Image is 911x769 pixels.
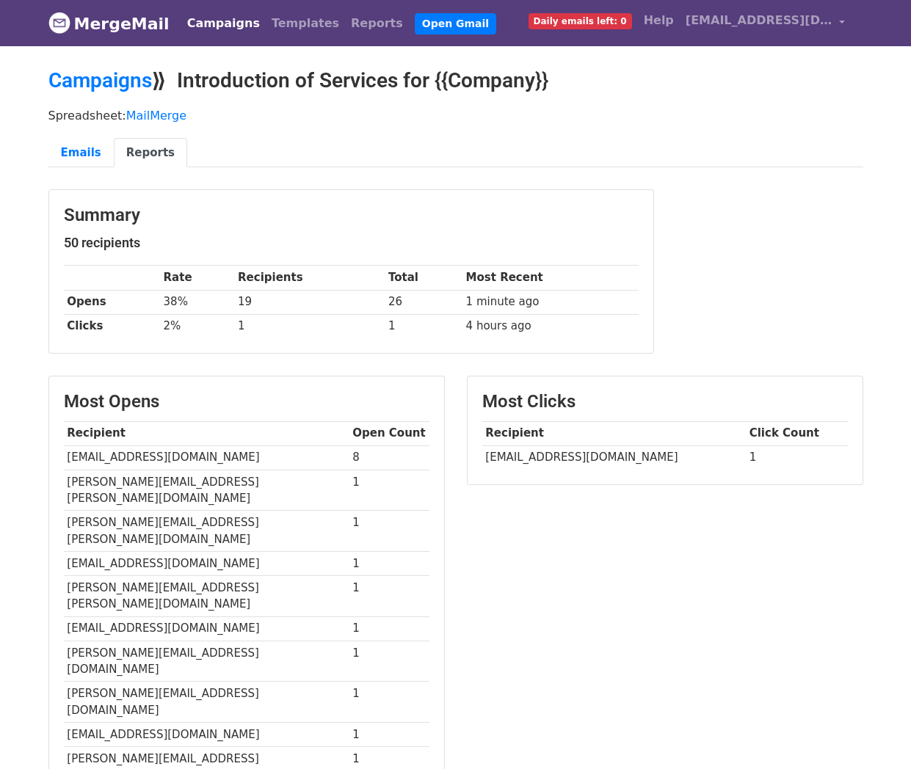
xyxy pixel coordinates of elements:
[64,205,639,226] h3: Summary
[345,9,409,38] a: Reports
[48,8,170,39] a: MergeMail
[64,290,160,314] th: Opens
[48,68,863,93] h2: ⟫ Introduction of Services for {{Company}}
[266,9,345,38] a: Templates
[349,511,429,552] td: 1
[462,314,639,338] td: 4 hours ago
[349,551,429,575] td: 1
[48,68,152,92] a: Campaigns
[160,290,235,314] td: 38%
[482,391,848,412] h3: Most Clicks
[349,722,429,746] td: 1
[234,314,385,338] td: 1
[349,616,429,641] td: 1
[48,108,863,123] p: Spreadsheet:
[385,290,462,314] td: 26
[638,6,680,35] a: Help
[48,138,114,168] a: Emails
[64,616,349,641] td: [EMAIL_ADDRESS][DOMAIN_NAME]
[64,235,639,251] h5: 50 recipients
[64,682,349,723] td: [PERSON_NAME][EMAIL_ADDRESS][DOMAIN_NAME]
[64,470,349,511] td: [PERSON_NAME][EMAIL_ADDRESS][PERSON_NAME][DOMAIN_NAME]
[523,6,638,35] a: Daily emails left: 0
[462,266,639,290] th: Most Recent
[349,470,429,511] td: 1
[529,13,632,29] span: Daily emails left: 0
[234,266,385,290] th: Recipients
[349,445,429,470] td: 8
[64,391,429,412] h3: Most Opens
[64,421,349,445] th: Recipient
[64,576,349,617] td: [PERSON_NAME][EMAIL_ADDRESS][PERSON_NAME][DOMAIN_NAME]
[385,314,462,338] td: 1
[64,722,349,746] td: [EMAIL_ADDRESS][DOMAIN_NAME]
[64,511,349,552] td: [PERSON_NAME][EMAIL_ADDRESS][PERSON_NAME][DOMAIN_NAME]
[349,576,429,617] td: 1
[160,266,235,290] th: Rate
[160,314,235,338] td: 2%
[48,12,70,34] img: MergeMail logo
[234,290,385,314] td: 19
[64,445,349,470] td: [EMAIL_ADDRESS][DOMAIN_NAME]
[482,445,746,470] td: [EMAIL_ADDRESS][DOMAIN_NAME]
[181,9,266,38] a: Campaigns
[126,109,186,123] a: MailMerge
[462,290,639,314] td: 1 minute ago
[349,421,429,445] th: Open Count
[64,641,349,682] td: [PERSON_NAME][EMAIL_ADDRESS][DOMAIN_NAME]
[482,421,746,445] th: Recipient
[114,138,187,168] a: Reports
[385,266,462,290] th: Total
[686,12,832,29] span: [EMAIL_ADDRESS][DOMAIN_NAME]
[746,445,848,470] td: 1
[746,421,848,445] th: Click Count
[415,13,496,34] a: Open Gmail
[349,682,429,723] td: 1
[680,6,852,40] a: [EMAIL_ADDRESS][DOMAIN_NAME]
[349,641,429,682] td: 1
[64,314,160,338] th: Clicks
[64,551,349,575] td: [EMAIL_ADDRESS][DOMAIN_NAME]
